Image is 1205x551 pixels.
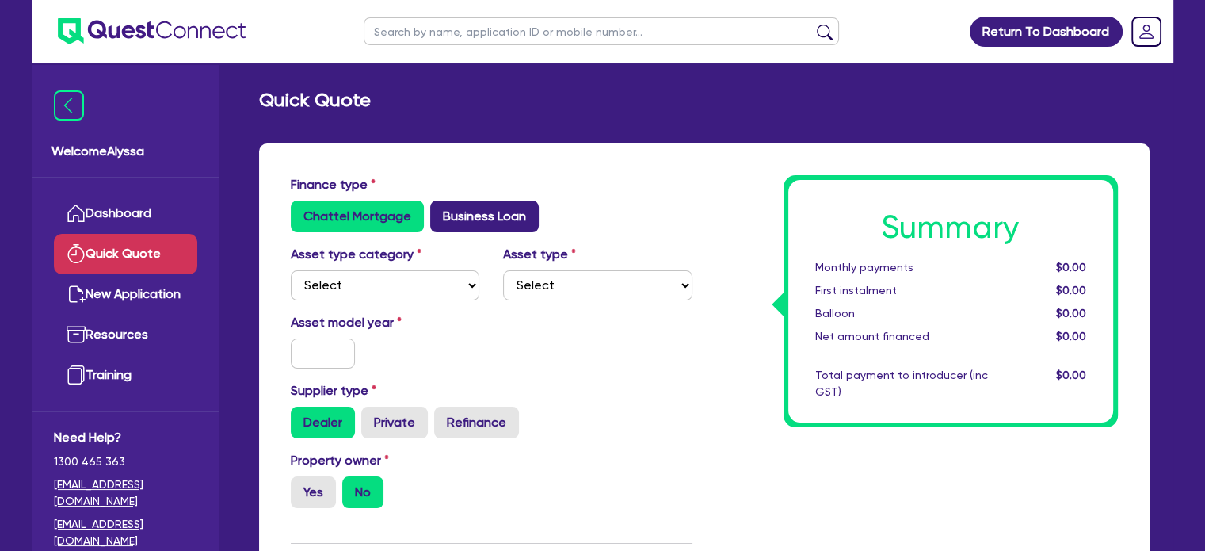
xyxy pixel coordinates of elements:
h2: Quick Quote [259,89,371,112]
label: Yes [291,476,336,508]
span: Welcome Alyssa [51,142,200,161]
a: Training [54,355,197,396]
label: Asset type category [291,245,421,264]
label: Refinance [434,407,519,438]
div: Monthly payments [803,259,1000,276]
input: Search by name, application ID or mobile number... [364,17,839,45]
span: $0.00 [1055,369,1085,381]
a: Resources [54,315,197,355]
div: Net amount financed [803,328,1000,345]
img: icon-menu-close [54,90,84,121]
label: Asset type [503,245,576,264]
span: $0.00 [1055,330,1085,342]
div: First instalment [803,282,1000,299]
a: [EMAIL_ADDRESS][DOMAIN_NAME] [54,476,197,510]
img: new-application [67,285,86,304]
label: No [342,476,383,508]
img: quick-quote [67,244,86,263]
span: $0.00 [1055,307,1085,320]
span: 1300 465 363 [54,453,197,470]
label: Business Loan [430,201,539,232]
label: Property owner [291,451,389,470]
div: Total payment to introducer (inc GST) [803,367,1000,400]
img: quest-connect-logo-blue [58,18,246,44]
a: Return To Dashboard [970,17,1123,47]
label: Private [361,407,428,438]
label: Supplier type [291,381,376,400]
div: Balloon [803,305,1000,322]
img: resources [67,325,86,344]
label: Finance type [291,175,376,194]
label: Chattel Mortgage [291,201,424,232]
label: Asset model year [279,313,492,332]
a: Quick Quote [54,234,197,274]
h1: Summary [815,209,1086,247]
span: $0.00 [1055,261,1085,274]
label: Dealer [291,407,355,438]
a: [EMAIL_ADDRESS][DOMAIN_NAME] [54,516,197,549]
a: Dropdown toggle [1126,11,1167,52]
a: New Application [54,274,197,315]
a: Dashboard [54,193,197,234]
img: training [67,365,86,385]
span: Need Help? [54,428,197,447]
span: $0.00 [1055,284,1085,297]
